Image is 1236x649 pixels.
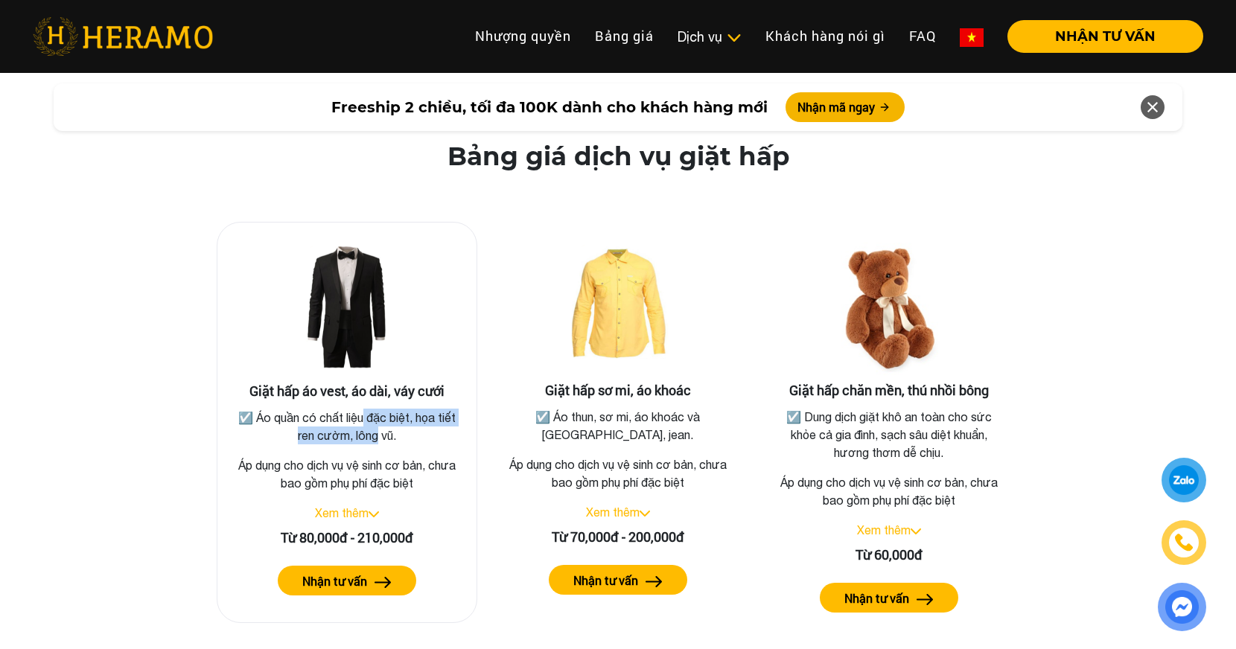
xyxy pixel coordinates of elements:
p: Áp dụng cho dịch vụ vệ sinh cơ bản, chưa bao gồm phụ phí đặc biệt [771,473,1007,509]
img: arrow_down.svg [911,528,921,534]
h2: Bảng giá dịch vụ giặt hấp [447,141,789,172]
img: Giặt hấp chăn mền, thú nhồi bông [815,234,963,383]
img: arrow [917,594,934,605]
button: Nhận tư vấn [820,583,958,613]
p: ☑️ Dung dịch giặt khô an toàn cho sức khỏe cả gia đình, sạch sâu diệt khuẩn, hương thơm dễ chịu. [774,408,1004,461]
img: heramo-logo.png [33,17,213,56]
div: Dịch vụ [678,27,742,47]
span: Freeship 2 chiều, tối đa 100K dành cho khách hàng mới [331,96,768,118]
img: phone-icon [1173,532,1194,553]
div: Từ 80,000đ - 210,000đ [229,528,465,548]
a: FAQ [897,20,948,52]
img: arrow_down.svg [369,511,379,517]
h3: Giặt hấp áo vest, áo dài, váy cưới [229,383,465,400]
label: Nhận tư vấn [844,589,909,607]
p: ☑️ Áo thun, sơ mi, áo khoác và [GEOGRAPHIC_DATA], jean. [503,408,733,444]
img: subToggleIcon [726,31,742,45]
img: Giặt hấp áo vest, áo dài, váy cưới [273,234,421,383]
a: Nhận tư vấn arrow [771,583,1007,613]
button: Nhận mã ngay [786,92,905,122]
a: Xem thêm [315,506,369,519]
button: Nhận tư vấn [278,566,416,595]
p: ☑️ Áo quần có chất liệu đặc biệt, họa tiết ren cườm, lông vũ. [232,409,462,444]
a: Bảng giá [583,20,666,52]
a: Khách hàng nói gì [754,20,897,52]
h3: Giặt hấp sơ mi, áo khoác [500,383,736,399]
button: NHẬN TƯ VẤN [1007,20,1203,53]
a: Nhận tư vấn arrow [500,565,736,595]
img: arrow [646,576,663,587]
div: Từ 70,000đ - 200,000đ [500,527,736,547]
p: Áp dụng cho dịch vụ vệ sinh cơ bản, chưa bao gồm phụ phí đặc biệt [229,456,465,492]
a: Nhượng quyền [463,20,583,52]
img: arrow_down.svg [640,511,650,517]
label: Nhận tư vấn [573,572,638,589]
img: arrow [375,577,392,588]
label: Nhận tư vấn [302,572,367,590]
a: Xem thêm [586,505,640,519]
a: Xem thêm [857,523,911,537]
p: Áp dụng cho dịch vụ vệ sinh cơ bản, chưa bao gồm phụ phí đặc biệt [500,455,736,491]
button: Nhận tư vấn [549,565,687,595]
h3: Giặt hấp chăn mền, thú nhồi bông [771,383,1007,399]
img: vn-flag.png [960,28,984,47]
a: phone-icon [1164,522,1204,563]
a: Nhận tư vấn arrow [229,566,465,595]
div: Từ 60,000đ [771,545,1007,565]
img: Giặt hấp sơ mi, áo khoác [544,234,692,383]
a: NHẬN TƯ VẤN [996,30,1203,43]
